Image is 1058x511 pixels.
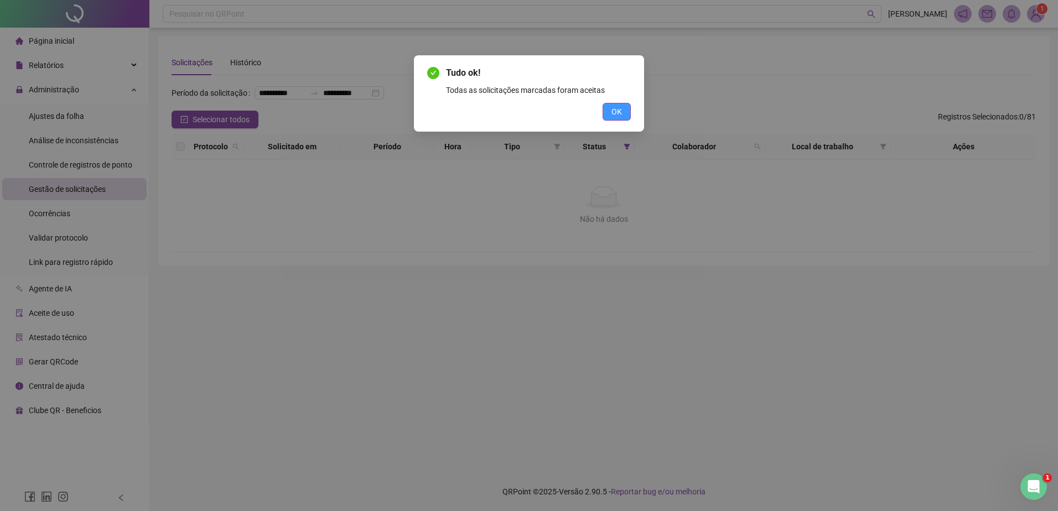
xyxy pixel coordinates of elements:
[446,84,631,96] div: Todas as solicitações marcadas foram aceitas
[611,106,622,118] span: OK
[603,103,631,121] button: OK
[1043,473,1052,482] span: 1
[446,66,631,80] span: Tudo ok!
[1020,473,1047,500] iframe: Intercom live chat
[427,67,439,79] span: check-circle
